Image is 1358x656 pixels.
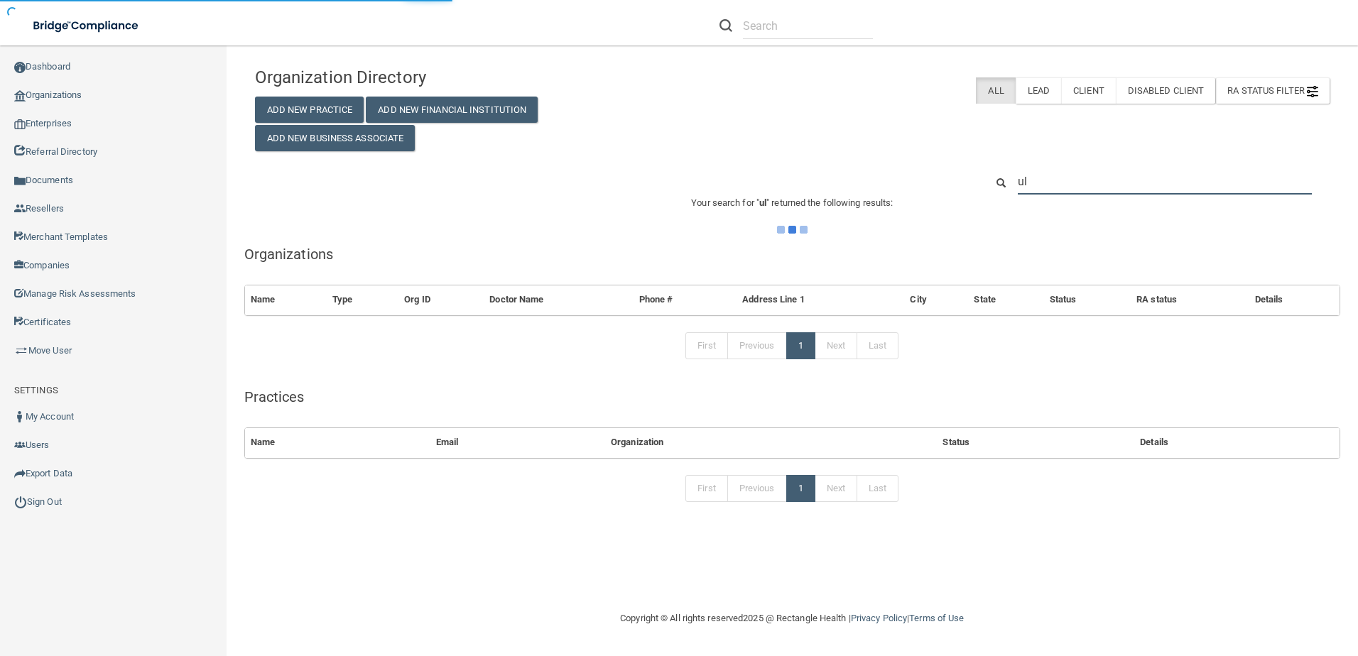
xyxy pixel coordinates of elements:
th: Phone # [634,285,737,315]
th: Organization [605,428,937,457]
span: ul [759,197,766,208]
th: Status [937,428,1134,457]
a: Next [815,332,857,359]
label: Disabled Client [1116,77,1216,104]
button: Add New Business Associate [255,125,415,151]
div: Copyright © All rights reserved 2025 @ Rectangle Health | | [533,596,1051,641]
input: Search [743,13,873,39]
th: Details [1249,285,1340,315]
th: Details [1134,428,1340,457]
a: Last [857,475,898,502]
th: State [968,285,1043,315]
a: 1 [786,475,815,502]
img: icon-documents.8dae5593.png [14,175,26,187]
img: ic-search.3b580494.png [719,19,732,32]
span: RA Status Filter [1227,85,1318,96]
img: ic_user_dark.df1a06c3.png [14,411,26,422]
a: Previous [727,332,787,359]
label: Lead [1016,77,1061,104]
button: Add New Financial Institution [366,97,538,123]
a: Next [815,475,857,502]
img: bridge_compliance_login_screen.278c3ca4.svg [21,11,152,40]
th: Name [245,285,327,315]
th: Name [245,428,430,457]
a: Last [857,332,898,359]
a: Previous [727,475,787,502]
img: icon-users.e205127d.png [14,439,26,451]
th: Email [430,428,605,457]
img: enterprise.0d942306.png [14,119,26,129]
label: All [976,77,1015,104]
input: Search [1018,168,1312,195]
th: RA status [1131,285,1249,315]
img: ic_power_dark.7ecde6b1.png [14,496,27,508]
label: Client [1061,77,1116,104]
p: Your search for " " returned the following results: [244,195,1340,212]
a: First [685,475,728,502]
img: organization-icon.f8decf85.png [14,90,26,102]
th: City [904,285,968,315]
img: icon-filter@2x.21656d0b.png [1307,86,1318,97]
a: 1 [786,332,815,359]
th: Doctor Name [484,285,633,315]
a: Terms of Use [909,613,964,623]
th: Org ID [398,285,484,315]
img: ic_dashboard_dark.d01f4a41.png [14,62,26,73]
img: ic_reseller.de258add.png [14,203,26,214]
th: Address Line 1 [737,285,904,315]
img: ajax-loader.4d491dd7.gif [777,226,808,234]
th: Type [327,285,398,315]
button: Add New Practice [255,97,364,123]
img: icon-export.b9366987.png [14,468,26,479]
h5: Practices [244,389,1340,405]
h5: Organizations [244,246,1340,262]
h4: Organization Directory [255,68,599,87]
a: First [685,332,728,359]
th: Status [1044,285,1131,315]
a: Privacy Policy [851,613,907,623]
img: briefcase.64adab9b.png [14,344,28,358]
label: SETTINGS [14,382,58,399]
